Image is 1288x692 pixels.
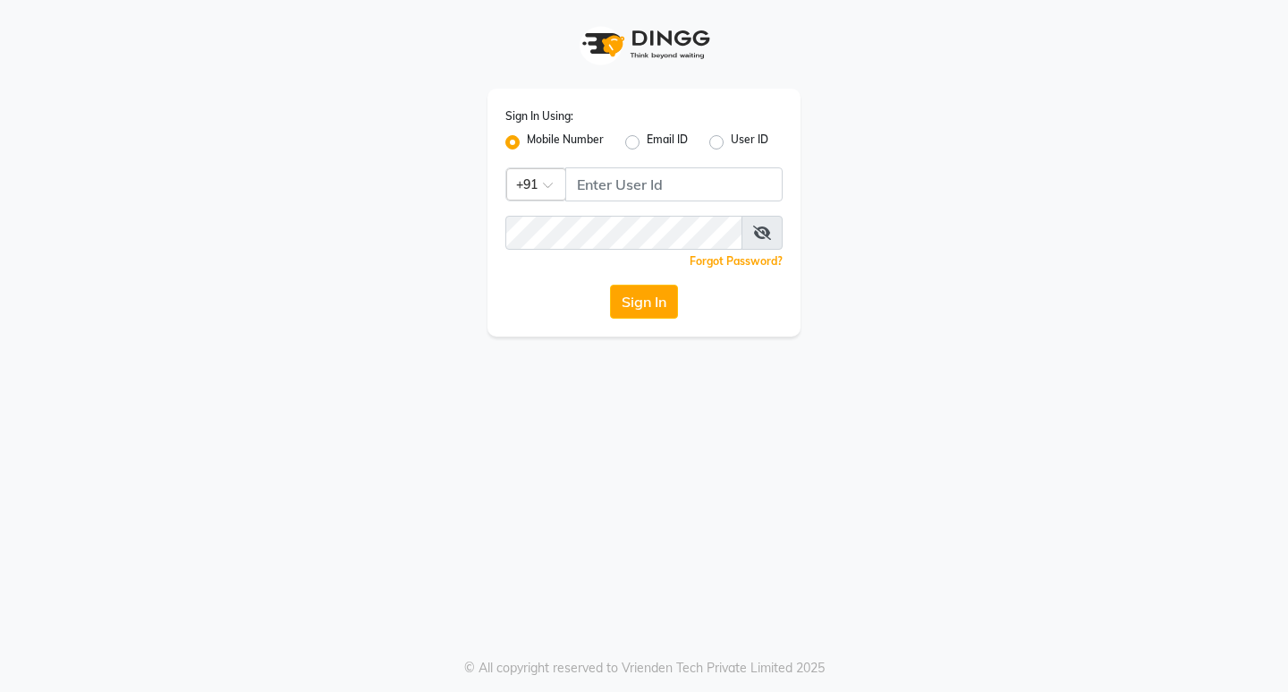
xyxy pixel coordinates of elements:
label: User ID [731,132,768,153]
label: Mobile Number [527,132,604,153]
input: Username [565,167,783,201]
img: logo1.svg [572,18,716,71]
button: Sign In [610,285,678,319]
label: Sign In Using: [505,108,573,124]
label: Email ID [647,132,688,153]
input: Username [505,216,742,250]
a: Forgot Password? [690,254,783,268]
